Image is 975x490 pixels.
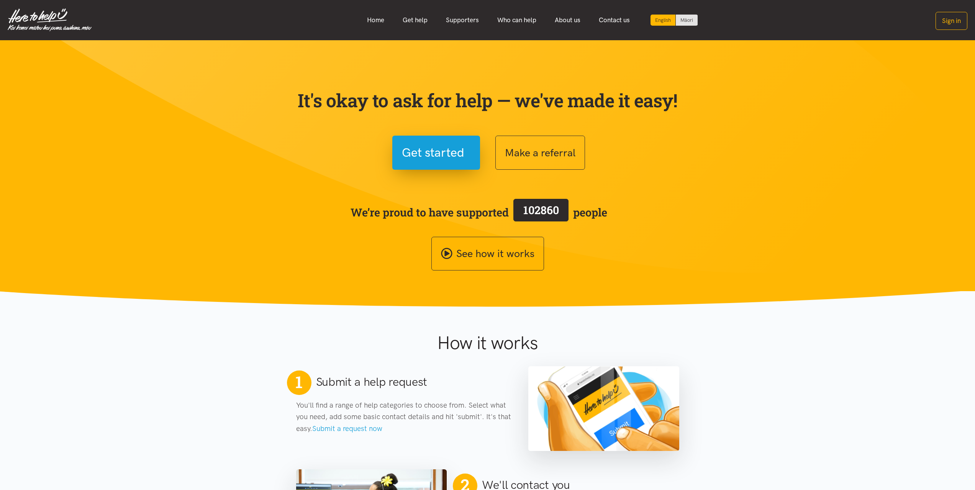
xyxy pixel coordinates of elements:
[936,12,967,30] button: Sign in
[523,203,559,217] span: 102860
[358,12,393,28] a: Home
[312,424,382,433] a: Submit a request now
[295,372,302,392] span: 1
[546,12,590,28] a: About us
[495,136,585,170] button: Make a referral
[402,143,464,162] span: Get started
[8,8,92,31] img: Home
[393,12,437,28] a: Get help
[651,15,676,26] div: Current language
[362,332,613,354] h1: How it works
[590,12,639,28] a: Contact us
[316,374,428,390] h2: Submit a help request
[296,89,679,111] p: It's okay to ask for help — we've made it easy!
[437,12,488,28] a: Supporters
[488,12,546,28] a: Who can help
[431,237,544,271] a: See how it works
[509,197,573,227] a: 102860
[296,400,513,434] p: You'll find a range of help categories to choose from. Select what you need, add some basic conta...
[392,136,480,170] button: Get started
[351,197,607,227] span: We’re proud to have supported people
[651,15,698,26] div: Language toggle
[676,15,698,26] a: Switch to Te Reo Māori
